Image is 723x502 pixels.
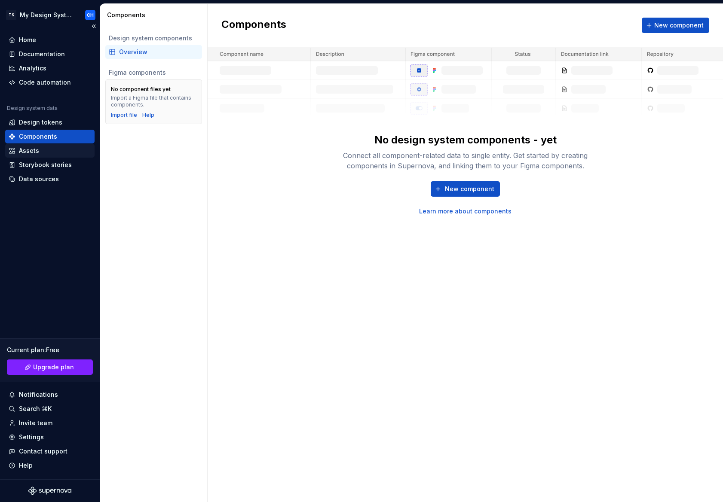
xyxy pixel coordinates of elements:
div: Storybook stories [19,161,72,169]
button: Contact support [5,444,95,458]
div: Analytics [19,64,46,73]
div: Code automation [19,78,71,87]
div: Components [19,132,57,141]
div: Import a Figma file that contains components. [111,94,196,108]
div: Design system components [109,34,199,43]
div: Current plan : Free [7,346,93,354]
div: Components [107,11,204,19]
div: Design tokens [19,118,62,127]
a: Learn more about components [419,207,512,216]
div: Invite team [19,419,52,427]
div: Data sources [19,175,59,183]
span: New component [445,185,494,193]
div: No design system components - yet [374,133,557,147]
a: Assets [5,144,95,158]
span: New component [654,21,704,30]
div: Search ⌘K [19,405,52,413]
button: New component [431,181,500,197]
a: Invite team [5,416,95,430]
a: Home [5,33,95,47]
div: Notifications [19,390,58,399]
svg: Supernova Logo [28,487,71,495]
a: Documentation [5,47,95,61]
a: Storybook stories [5,158,95,172]
div: Settings [19,433,44,441]
div: Figma components [109,68,199,77]
a: Settings [5,430,95,444]
a: Design tokens [5,116,95,129]
button: Collapse sidebar [88,20,100,32]
a: Upgrade plan [7,359,93,375]
button: Notifications [5,388,95,402]
a: Data sources [5,172,95,186]
h2: Components [221,18,286,33]
div: TS [6,10,16,20]
div: CH [87,12,94,18]
a: Analytics [5,61,95,75]
div: Connect all component-related data to single entity. Get started by creating components in Supern... [328,150,603,171]
a: Overview [105,45,202,59]
div: No component files yet [111,86,171,93]
div: Design system data [7,105,58,112]
div: Assets [19,146,39,155]
button: New component [642,18,709,33]
div: Contact support [19,447,67,456]
a: Help [142,112,154,119]
div: Home [19,36,36,44]
div: My Design System [20,11,75,19]
div: Overview [119,48,199,56]
span: Upgrade plan [33,363,74,371]
button: Search ⌘K [5,402,95,416]
div: Documentation [19,50,65,58]
div: Help [19,461,33,470]
button: Import file [111,112,137,119]
a: Code automation [5,76,95,89]
a: Components [5,130,95,143]
button: Help [5,459,95,472]
button: TSMy Design SystemCH [2,6,98,24]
